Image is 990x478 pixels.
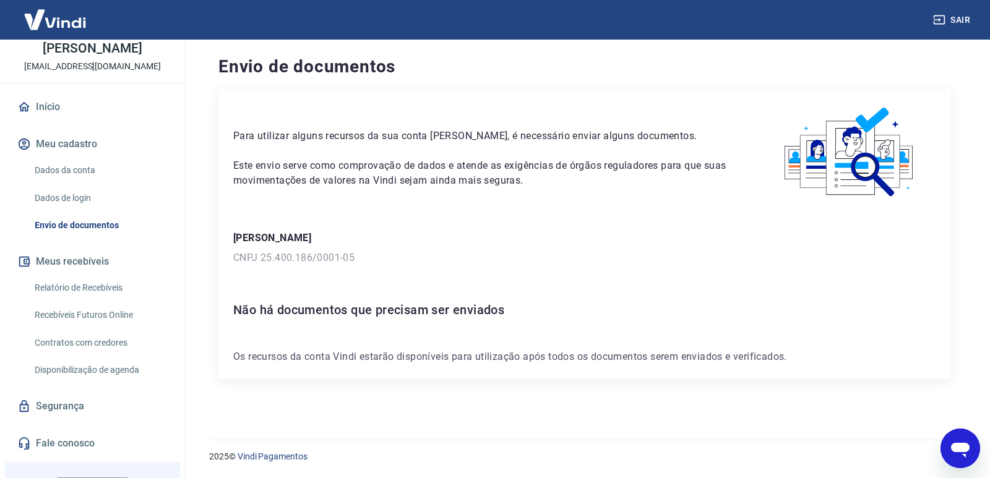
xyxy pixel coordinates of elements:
a: Recebíveis Futuros Online [30,302,170,328]
p: Os recursos da conta Vindi estarão disponíveis para utilização após todos os documentos serem env... [233,349,936,364]
p: [PERSON_NAME] [43,42,142,55]
p: CNPJ 25.400.186/0001-05 [233,250,936,265]
p: [EMAIL_ADDRESS][DOMAIN_NAME] [24,60,161,73]
button: Meus recebíveis [15,248,170,275]
a: Disponibilização de agenda [30,357,170,383]
button: Meu cadastro [15,130,170,158]
h4: Envio de documentos [218,54,951,79]
iframe: Botão para abrir a janela de mensagens [940,429,980,468]
p: Este envio serve como comprovação de dados e atende as exigências de órgãos reguladores para que ... [233,158,734,188]
a: Contratos com credores [30,330,170,356]
a: Vindi Pagamentos [238,451,308,461]
button: Sair [931,9,975,32]
p: [PERSON_NAME] [233,231,936,245]
h6: Não há documentos que precisam ser enviados [233,300,936,320]
a: Início [15,93,170,121]
a: Envio de documentos [30,213,170,238]
a: Dados de login [30,186,170,211]
a: Relatório de Recebíveis [30,275,170,301]
a: Dados da conta [30,158,170,183]
p: 2025 © [209,450,960,463]
img: Vindi [15,1,95,38]
a: Fale conosco [15,430,170,457]
img: waiting_documents.41d9841a9773e5fdf392cede4d13b617.svg [764,104,936,201]
p: Para utilizar alguns recursos da sua conta [PERSON_NAME], é necessário enviar alguns documentos. [233,129,734,143]
a: Segurança [15,393,170,420]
